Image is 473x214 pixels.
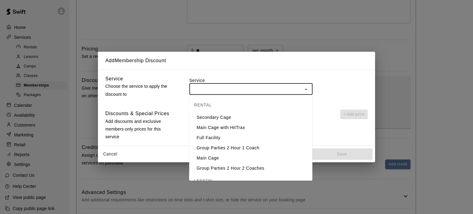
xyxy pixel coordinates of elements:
h6: Service [105,75,123,83]
h2: Add Membership Discount [98,52,375,70]
li: Group Parties 2 Hour 1 Coach [189,143,312,153]
button: Close [302,85,310,94]
button: Cancel [100,148,120,160]
li: Secondary Cage [189,112,312,123]
h6: Discounts & Special Prices [105,110,169,118]
li: Main Cage [189,153,312,163]
li: Full Facility [189,133,312,143]
p: Add discounts and exclusive members-only prices for this service [105,118,174,141]
p: Choose the service to apply the discount to [105,83,174,98]
li: Group Parties 2 Hour 2 Coaches [189,163,312,173]
div: LESSON [189,173,312,188]
li: Main Cage with HitTrax [189,123,312,133]
div: RENTAL [189,98,312,112]
label: Service [189,77,368,83]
